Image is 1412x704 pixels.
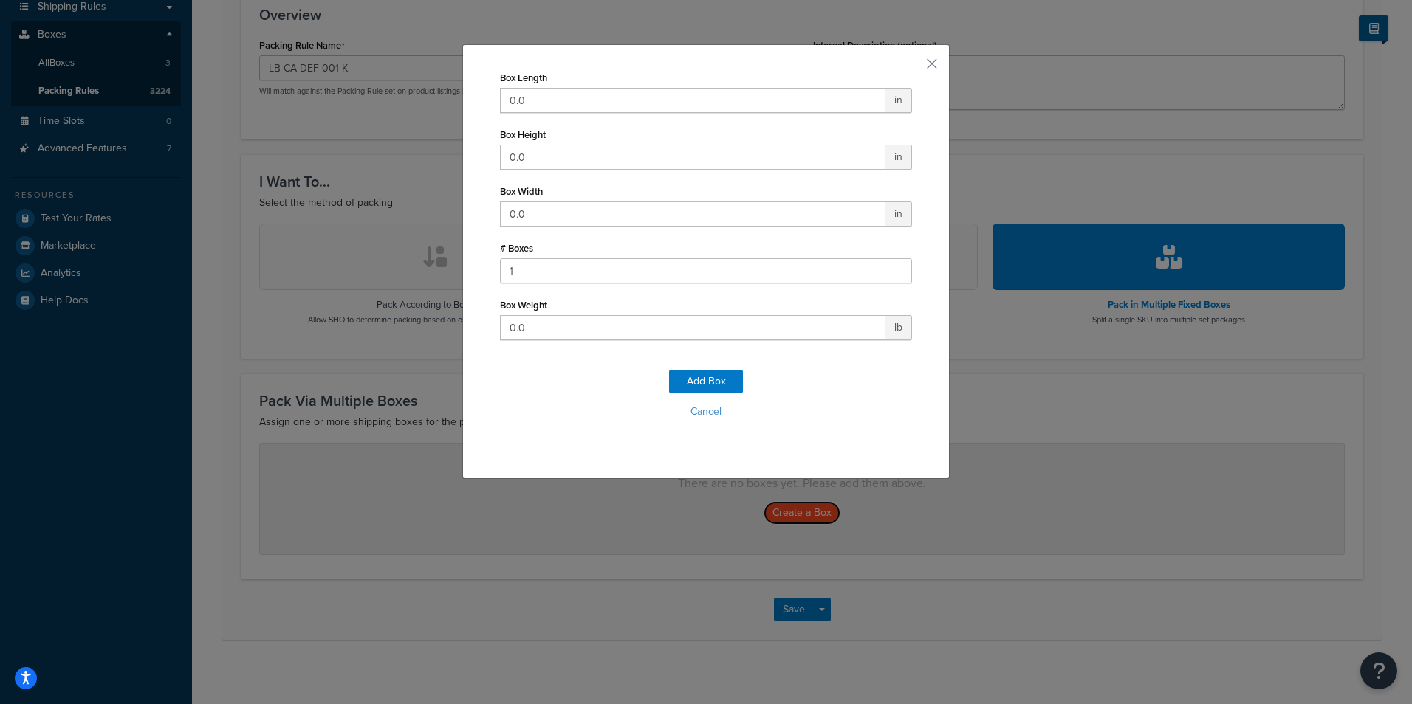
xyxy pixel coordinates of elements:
span: in [885,88,912,113]
span: in [885,201,912,227]
label: Box Length [500,72,547,83]
label: # Boxes [500,243,533,254]
span: lb [885,315,912,340]
label: Box Weight [500,300,547,311]
label: Box Height [500,129,546,140]
button: Add Box [669,370,743,393]
span: in [885,145,912,170]
label: Box Width [500,186,543,197]
button: Cancel [500,401,912,423]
